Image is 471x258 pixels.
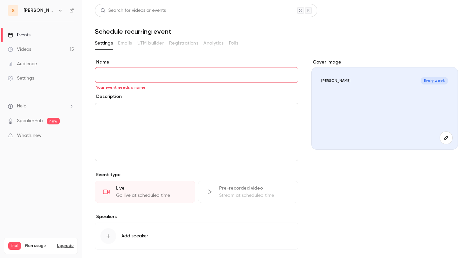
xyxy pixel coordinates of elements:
button: Settings [95,38,113,48]
span: Registrations [169,40,198,47]
label: Description [95,93,122,100]
span: s [12,7,15,14]
div: Go live at scheduled time [116,192,187,199]
span: Plan usage [25,243,53,249]
label: Cover image [311,59,458,65]
iframe: Noticeable Trigger [66,133,74,139]
div: Pre-recorded video [219,185,290,192]
a: SpeakerHub [17,118,43,124]
button: Upgrade [57,243,74,249]
div: LiveGo live at scheduled time [95,181,195,203]
p: Event type [95,172,298,178]
h6: [PERSON_NAME] [24,7,55,14]
span: Add speaker [121,233,148,239]
div: Events [8,32,30,38]
span: Analytics [203,40,224,47]
p: [PERSON_NAME] [321,78,351,83]
li: help-dropdown-opener [8,103,74,110]
h1: Schedule recurring event [95,28,458,35]
span: Every week [421,77,448,84]
div: Audience [8,61,37,67]
div: Pre-recorded videoStream at scheduled time [198,181,298,203]
div: Live [116,185,187,192]
div: editor [95,103,298,161]
div: Search for videos or events [100,7,166,14]
div: Videos [8,46,31,53]
label: Name [95,59,298,65]
span: Trial [8,242,21,250]
div: Stream at scheduled time [219,192,290,199]
span: Emails [118,40,132,47]
span: UTM builder [137,40,164,47]
span: Your event needs a name [96,85,146,90]
section: description [95,103,298,161]
span: Help [17,103,26,110]
p: Speakers [95,213,298,220]
span: new [47,118,60,124]
span: Polls [229,40,238,47]
span: What's new [17,132,42,139]
button: Add speaker [95,223,298,249]
div: Settings [8,75,34,82]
